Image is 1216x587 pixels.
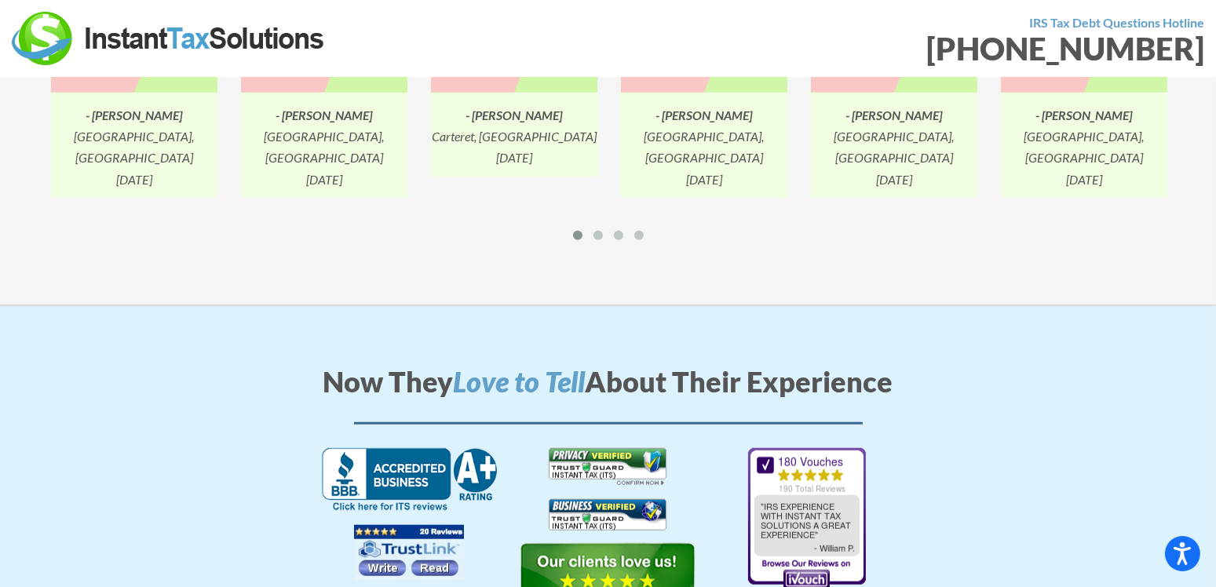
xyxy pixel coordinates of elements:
i: - [PERSON_NAME] [86,108,183,122]
i: - [PERSON_NAME] [1036,108,1133,122]
i: [DATE] [116,172,152,187]
i: - [PERSON_NAME] [656,108,753,122]
img: BBB A+ [322,448,497,512]
img: TrustLink [354,525,464,580]
i: [GEOGRAPHIC_DATA], [GEOGRAPHIC_DATA] [834,129,955,165]
h2: Now They About Their Experience [184,362,1032,425]
i: Carteret, [GEOGRAPHIC_DATA] [432,129,597,144]
i: - [PERSON_NAME] [466,108,563,122]
a: Privacy Verified [549,465,666,479]
i: [DATE] [496,150,532,165]
i: Love to Tell [454,364,586,399]
a: Instant Tax Solutions Logo [12,29,326,44]
a: Business Verified [549,512,666,527]
i: - [PERSON_NAME] [276,108,373,122]
img: Privacy Verified [549,448,666,487]
div: [PHONE_NUMBER] [620,33,1205,64]
i: [GEOGRAPHIC_DATA], [GEOGRAPHIC_DATA] [1024,129,1145,165]
img: Instant Tax Solutions Logo [12,12,326,65]
i: [DATE] [306,172,342,187]
i: [GEOGRAPHIC_DATA], [GEOGRAPHIC_DATA] [645,129,765,165]
i: [GEOGRAPHIC_DATA], [GEOGRAPHIC_DATA] [75,129,195,165]
img: Business Verified [549,499,666,530]
i: [DATE] [1066,172,1102,187]
i: [DATE] [686,172,722,187]
strong: IRS Tax Debt Questions Hotline [1029,15,1204,30]
i: [DATE] [876,172,912,187]
i: - [PERSON_NAME] [846,108,943,122]
i: [GEOGRAPHIC_DATA], [GEOGRAPHIC_DATA] [265,129,385,165]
